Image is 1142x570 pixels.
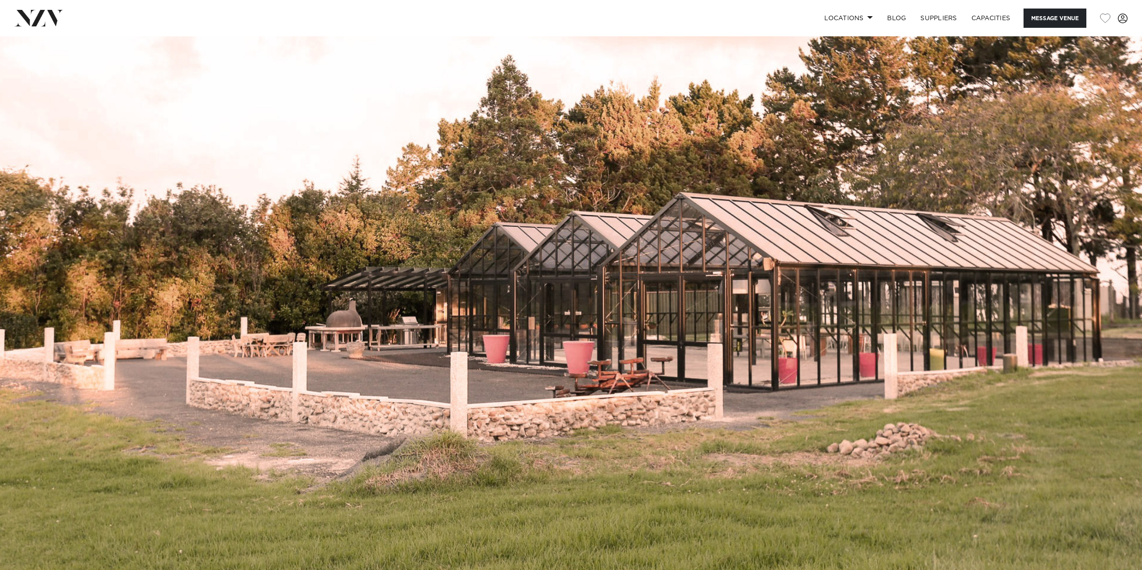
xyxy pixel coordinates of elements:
a: Capacities [964,9,1018,28]
a: BLOG [880,9,913,28]
a: SUPPLIERS [913,9,964,28]
button: Message Venue [1024,9,1086,28]
img: nzv-logo.png [14,10,63,26]
a: Locations [817,9,880,28]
